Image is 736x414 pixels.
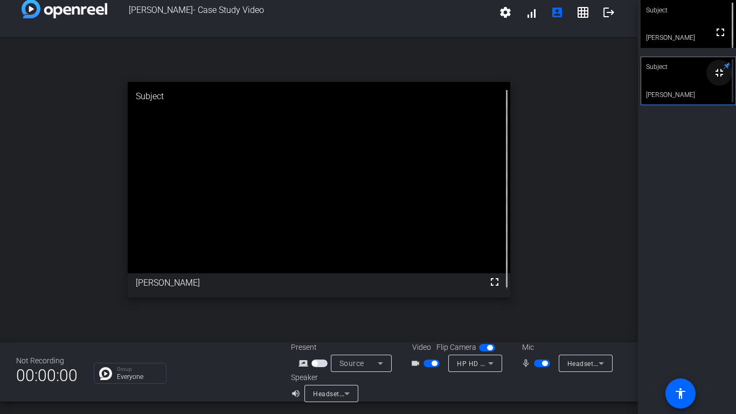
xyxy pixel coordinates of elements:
mat-icon: account_box [551,6,564,19]
div: Present [291,342,399,353]
p: Group [117,367,161,372]
mat-icon: fullscreen_exit [713,66,726,79]
mat-icon: settings [499,6,512,19]
span: Source [339,359,364,368]
mat-icon: fullscreen [488,275,501,288]
span: 00:00:00 [16,362,78,389]
mat-icon: mic_none [521,357,534,370]
mat-icon: volume_up [291,387,304,400]
div: Not Recording [16,355,78,367]
span: Headset Earphone (Plantronics Blackwire 3220 Series) [313,389,485,398]
mat-icon: accessibility [674,387,687,400]
mat-icon: fullscreen [714,26,727,39]
div: Mic [511,342,619,353]
span: Flip Camera [436,342,476,353]
mat-icon: videocam_outline [411,357,423,370]
mat-icon: grid_on [577,6,589,19]
span: HP HD Camera (30c9:0046) [457,359,545,368]
p: Everyone [117,374,161,380]
div: Subject [641,57,736,77]
mat-icon: logout [602,6,615,19]
mat-icon: screen_share_outline [298,357,311,370]
img: Chat Icon [99,367,112,380]
div: Subject [128,82,510,111]
div: Speaker [291,372,356,383]
span: Video [412,342,431,353]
